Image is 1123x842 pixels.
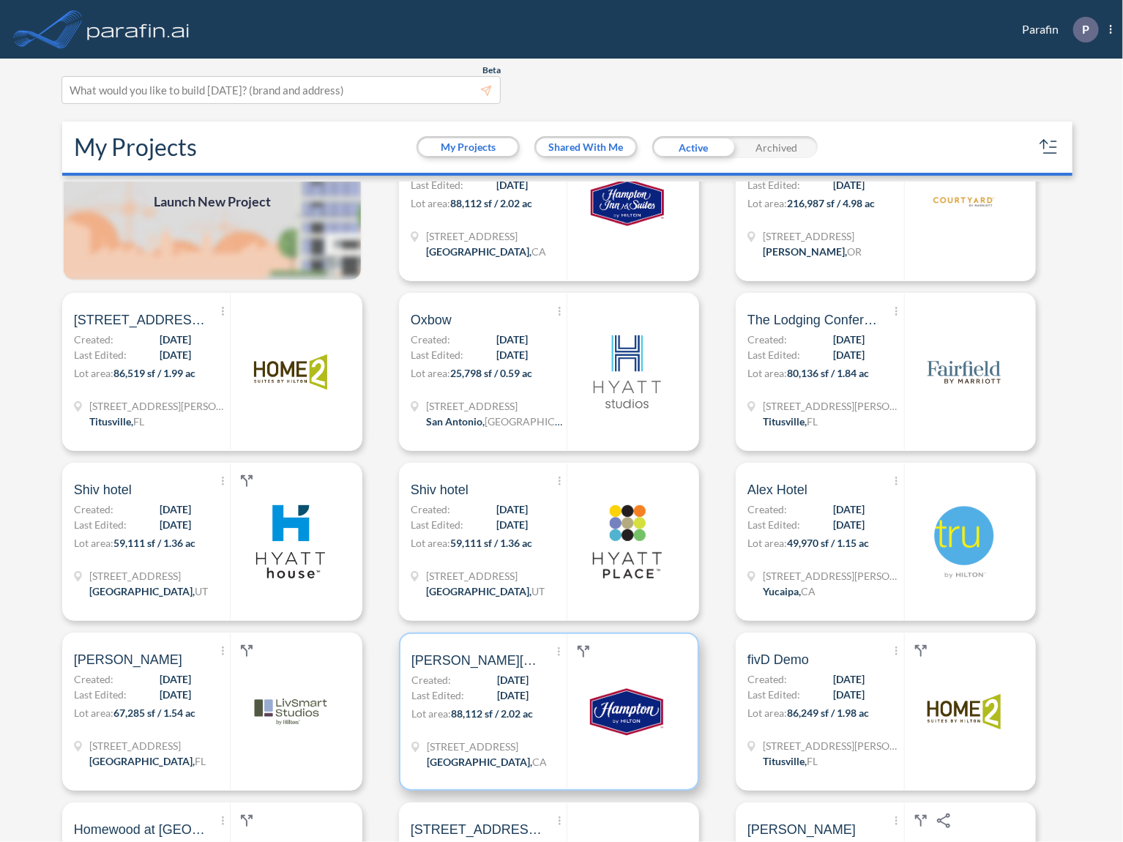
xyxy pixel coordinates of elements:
a: [PERSON_NAME][GEOGRAPHIC_DATA]Created:[DATE]Last Edited:[DATE]Lot area:88,112 sf / 2.02 ac[STREET... [393,123,730,281]
div: Redmond, OR [763,244,862,259]
div: Active [652,136,735,158]
div: Salt Lake City, UT [426,584,545,599]
span: 2055 S Redwood Rd [426,568,545,584]
span: Last Edited: [74,347,127,362]
span: [DATE] [833,332,865,347]
span: Homewood at The Rim [74,821,206,838]
span: UT [531,585,545,597]
span: Created: [411,502,450,517]
span: 80,136 sf / 1.84 ac [787,367,869,379]
div: Titusville, FL [89,414,144,429]
span: 3443 Buena Vista Rd [427,739,547,754]
a: [PERSON_NAME]Created:[DATE]Last Edited:[DATE]Lot area:67,285 sf / 1.54 ac[STREET_ADDRESS][GEOGRAP... [56,633,393,791]
span: Shiv hotel [411,481,469,499]
button: My Projects [419,138,518,156]
span: [DATE] [496,502,528,517]
span: FL [195,755,206,767]
span: 3443 Buena Vista Rd [426,228,546,244]
a: Shiv hotelCreated:[DATE]Last Edited:[DATE]Lot area:59,111 sf / 1.36 ac[STREET_ADDRESS][GEOGRAPHIC... [56,463,393,621]
span: Created: [74,502,113,517]
span: [DATE] [833,177,865,193]
span: Last Edited: [747,517,800,532]
img: logo [591,165,664,239]
span: 1112 E Quincy St [426,398,565,414]
span: [DATE] [160,347,191,362]
div: Bakersfield, CA [426,244,546,259]
span: 86,519 sf / 1.99 ac [113,367,195,379]
span: Luis [74,651,182,668]
span: Lot area: [74,707,113,719]
span: Last Edited: [747,347,800,362]
a: Alex HotelCreated:[DATE]Last Edited:[DATE]Lot area:49,970 sf / 1.15 ac[STREET_ADDRESS][PERSON_NAM... [730,463,1067,621]
span: 59,111 sf / 1.36 ac [450,537,532,549]
a: [STREET_ADDRESS][PERSON_NAME]Created:[DATE]Last Edited:[DATE]Lot area:86,519 sf / 1.99 ac[STREET_... [56,293,393,451]
span: 3635 SE Airport Way [763,228,862,244]
a: Shiv hotelCreated:[DATE]Last Edited:[DATE]Lot area:59,111 sf / 1.36 ac[STREET_ADDRESS][GEOGRAPHIC... [393,463,730,621]
span: [DATE] [160,671,191,687]
span: Titusville , [89,415,133,428]
span: Created: [411,672,451,688]
span: 53rd Ave E, Bradenton, FL [411,821,542,838]
div: Archived [735,136,818,158]
span: Created: [747,502,787,517]
span: Shiv hotel [74,481,132,499]
button: sort [1037,135,1061,159]
span: 4760 Helen Hauser Blvd [763,738,902,753]
span: 32788 Oak Glen Rd [763,568,902,584]
span: Lot area: [74,367,113,379]
img: logo [928,675,1001,748]
span: [PERSON_NAME] , [763,245,847,258]
span: Lot area: [747,197,787,209]
div: Coral Springs, FL [89,753,206,769]
span: 4760 Helen Hauser Blvd [89,398,228,414]
img: logo [84,15,193,44]
img: logo [254,675,327,748]
a: fivD DemoCreated:[DATE]Last Edited:[DATE]Lot area:86,249 sf / 1.98 ac[STREET_ADDRESS][PERSON_NAME... [730,633,1067,791]
h2: My Projects [74,133,197,161]
span: Last Edited: [411,177,463,193]
span: Bolthouse Hotel [411,652,543,669]
span: CA [532,756,547,768]
span: [DATE] [496,517,528,532]
button: Shared With Me [537,138,635,156]
a: OxbowCreated:[DATE]Last Edited:[DATE]Lot area:25,798 sf / 0.59 ac[STREET_ADDRESS]San Antonio,[GEO... [393,293,730,451]
div: San Antonio, TX [426,414,565,429]
img: add [62,123,362,281]
div: Salt Lake City, UT [89,584,208,599]
span: [DATE] [497,672,529,688]
p: P [1082,23,1089,36]
span: Last Edited: [747,687,800,702]
a: The Lodging ConferenceCreated:[DATE]Last Edited:[DATE]Lot area:80,136 sf / 1.84 ac[STREET_ADDRESS... [730,293,1067,451]
span: [DATE] [160,517,191,532]
span: Lot area: [411,537,450,549]
span: [DATE] [496,347,528,362]
span: FL [133,415,144,428]
div: Titusville, FL [763,753,818,769]
span: [GEOGRAPHIC_DATA] [485,415,589,428]
span: [GEOGRAPHIC_DATA] , [426,245,531,258]
span: Lot area: [74,537,113,549]
img: logo [928,165,1001,239]
a: [PERSON_NAME][GEOGRAPHIC_DATA]Created:[DATE]Last Edited:[DATE]Lot area:88,112 sf / 2.02 ac[STREET... [393,633,730,791]
span: [DATE] [833,517,865,532]
span: San Antonio , [426,415,485,428]
span: Lot area: [747,707,787,719]
span: [GEOGRAPHIC_DATA] , [426,585,531,597]
img: logo [254,505,327,578]
span: Launch New Project [154,193,271,212]
span: 67,285 sf / 1.54 ac [113,707,195,719]
span: Created: [411,332,450,347]
span: Lot area: [747,537,787,549]
span: Lot area: [747,367,787,379]
a: A-1 DemoCreated:[DATE]Last Edited:[DATE]Lot area:216,987 sf / 4.98 ac[STREET_ADDRESS][PERSON_NAME... [730,123,1067,281]
span: 216,987 sf / 4.98 ac [787,197,875,209]
span: 86,249 sf / 1.98 ac [787,707,869,719]
span: fivD Demo [747,651,809,668]
span: 88,112 sf / 2.02 ac [450,197,532,209]
a: Launch New Project [62,123,362,281]
span: OR [847,245,862,258]
span: [DATE] [833,347,865,362]
span: Last Edited: [411,347,463,362]
span: [GEOGRAPHIC_DATA] , [89,755,195,767]
span: Created: [747,671,787,687]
